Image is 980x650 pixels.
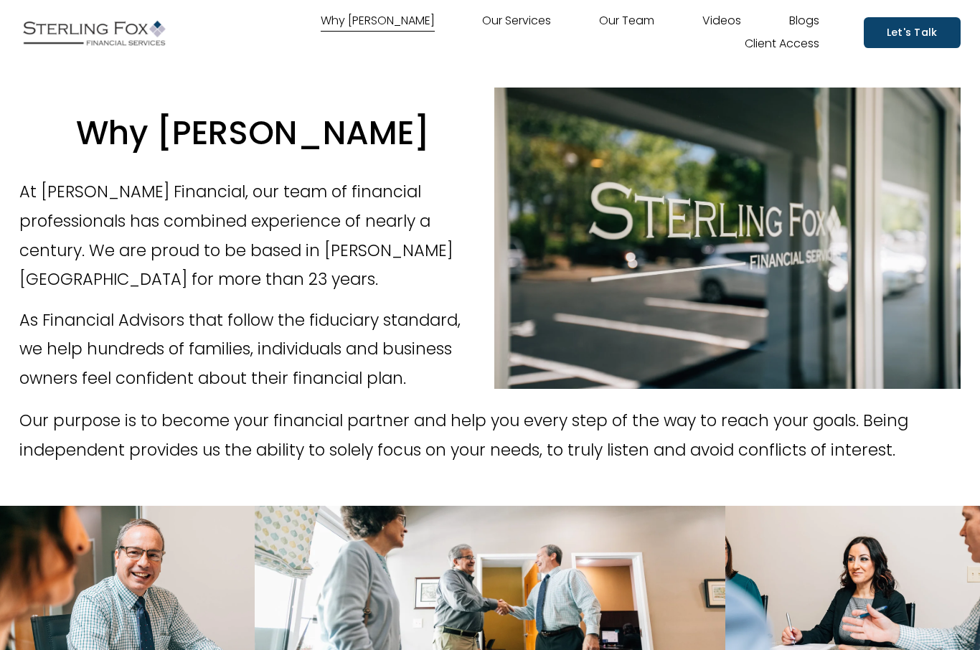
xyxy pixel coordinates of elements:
p: At [PERSON_NAME] Financial, our team of financial professionals has combined experience of nearly... [19,177,486,293]
a: Let's Talk [864,17,961,48]
a: Why [PERSON_NAME] [321,10,435,33]
p: Our purpose is to become your financial partner and help you every step of the way to reach your ... [19,406,960,464]
img: Sterling Fox Financial Services [19,15,169,51]
p: As Financial Advisors that follow the fiduciary standard, we help hundreds of families, individua... [19,306,486,393]
a: Videos [702,10,741,33]
a: Client Access [745,33,819,56]
h2: Why [PERSON_NAME] [19,112,486,154]
a: Our Services [482,10,551,33]
a: Blogs [789,10,819,33]
a: Our Team [599,10,654,33]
